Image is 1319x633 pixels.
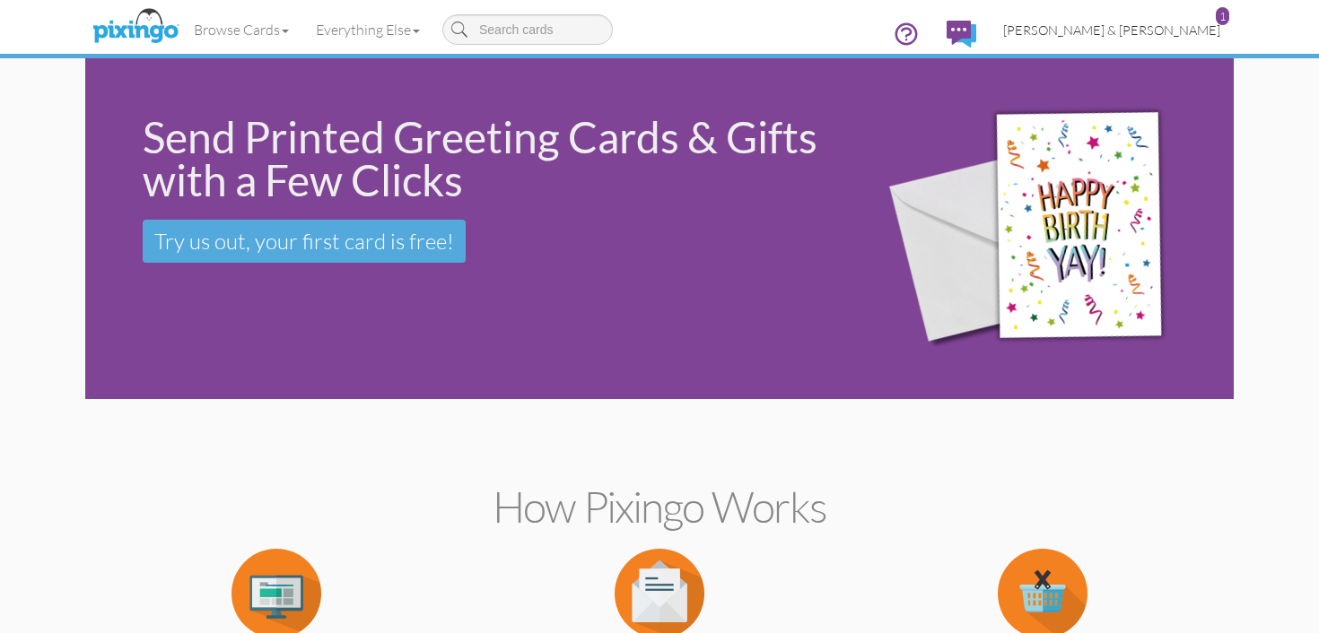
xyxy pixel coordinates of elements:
a: Browse Cards [180,7,302,52]
img: pixingo logo [88,4,183,49]
a: Try us out, your first card is free! [143,220,466,263]
img: comments.svg [947,21,976,48]
div: Send Printed Greeting Cards & Gifts with a Few Clicks [143,116,836,202]
div: 1 [1216,7,1229,25]
a: Everything Else [302,7,433,52]
h2: How Pixingo works [117,483,1202,531]
span: [PERSON_NAME] & [PERSON_NAME] [1003,22,1220,38]
span: Try us out, your first card is free! [154,228,454,255]
input: Search cards [442,14,613,45]
iframe: Chat [1318,632,1319,633]
img: 942c5090-71ba-4bfc-9a92-ca782dcda692.png [861,63,1229,395]
a: [PERSON_NAME] & [PERSON_NAME] 1 [990,7,1234,53]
